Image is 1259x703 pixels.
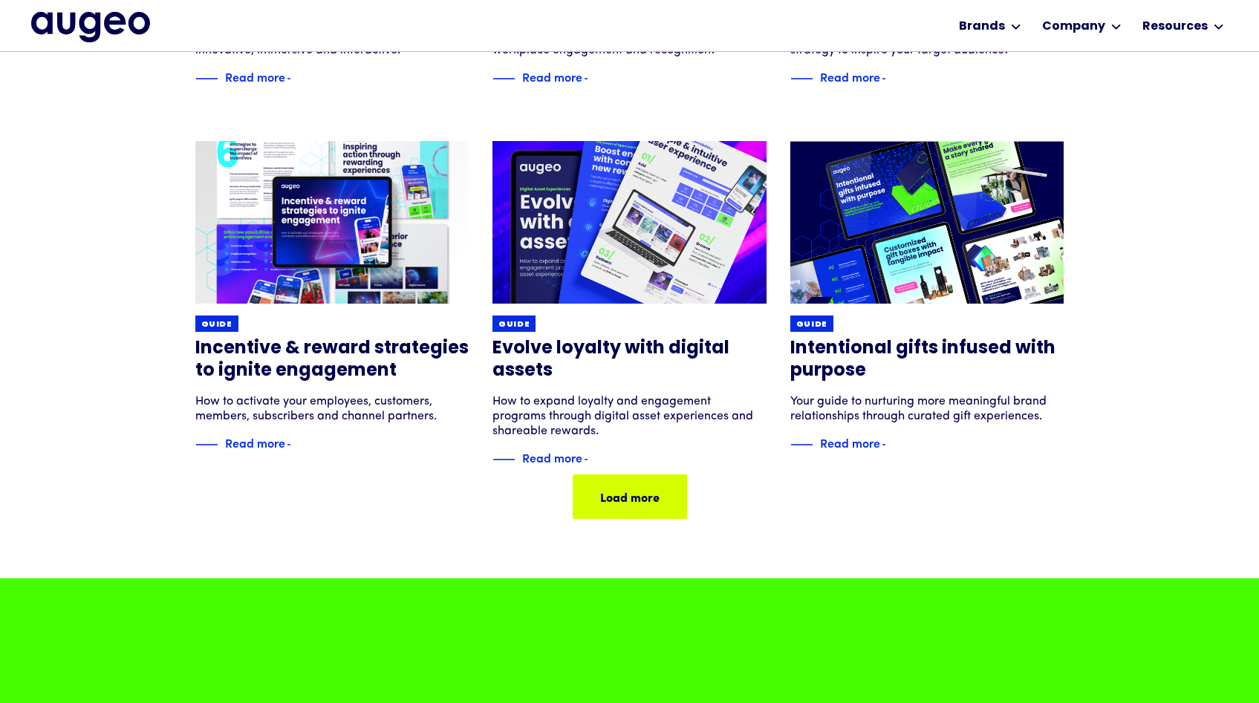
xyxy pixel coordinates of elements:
img: Blue text arrow [882,70,904,88]
div: Company [1042,18,1105,36]
div: Read more [522,68,582,85]
div: Brands [959,18,1005,36]
div: Read more [820,68,880,85]
a: GuideIntentional gifts infused with purposeYour guide to nurturing more meaningful brand relation... [790,141,1064,454]
a: Next Page [573,474,687,519]
img: Blue decorative line [195,436,218,454]
img: Blue decorative line [492,70,515,88]
div: Your guide to nurturing more meaningful brand relationships through curated gift experiences. [790,394,1064,424]
img: Blue text arrow [287,70,309,88]
img: Blue text arrow [287,436,309,454]
img: Blue decorative line [492,451,515,468]
img: Blue decorative line [790,70,813,88]
h3: Incentive & reward strategies to ignite engagement [195,338,469,382]
a: GuideEvolve loyalty with digital assetsHow to expand loyalty and engagement programs through digi... [492,141,767,468]
h3: Intentional gifts infused with purpose [790,338,1064,382]
img: Blue text arrow [882,436,904,454]
div: Guide [796,319,827,330]
div: List [195,474,1064,519]
img: Blue text arrow [584,451,606,468]
div: Read more [225,434,285,451]
div: Read more [225,68,285,85]
div: Guide [498,319,530,330]
h3: Evolve loyalty with digital assets [492,338,767,382]
div: How to activate your employees, customers, members, subscribers and channel partners. [195,394,469,424]
a: GuideIncentive & reward strategies to ignite engagementHow to activate your employees, customers,... [195,141,469,454]
div: How to expand loyalty and engagement programs through digital asset experiences and shareable rew... [492,394,767,439]
img: Blue text arrow [584,70,606,88]
div: Resources [1142,18,1208,36]
div: Read more [820,434,880,451]
img: Blue decorative line [790,436,813,454]
div: Guide [201,319,232,330]
a: home [31,12,150,42]
div: Read more [522,448,582,466]
img: Blue decorative line [195,70,218,88]
img: Augeo's full logo in midnight blue. [31,12,150,42]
